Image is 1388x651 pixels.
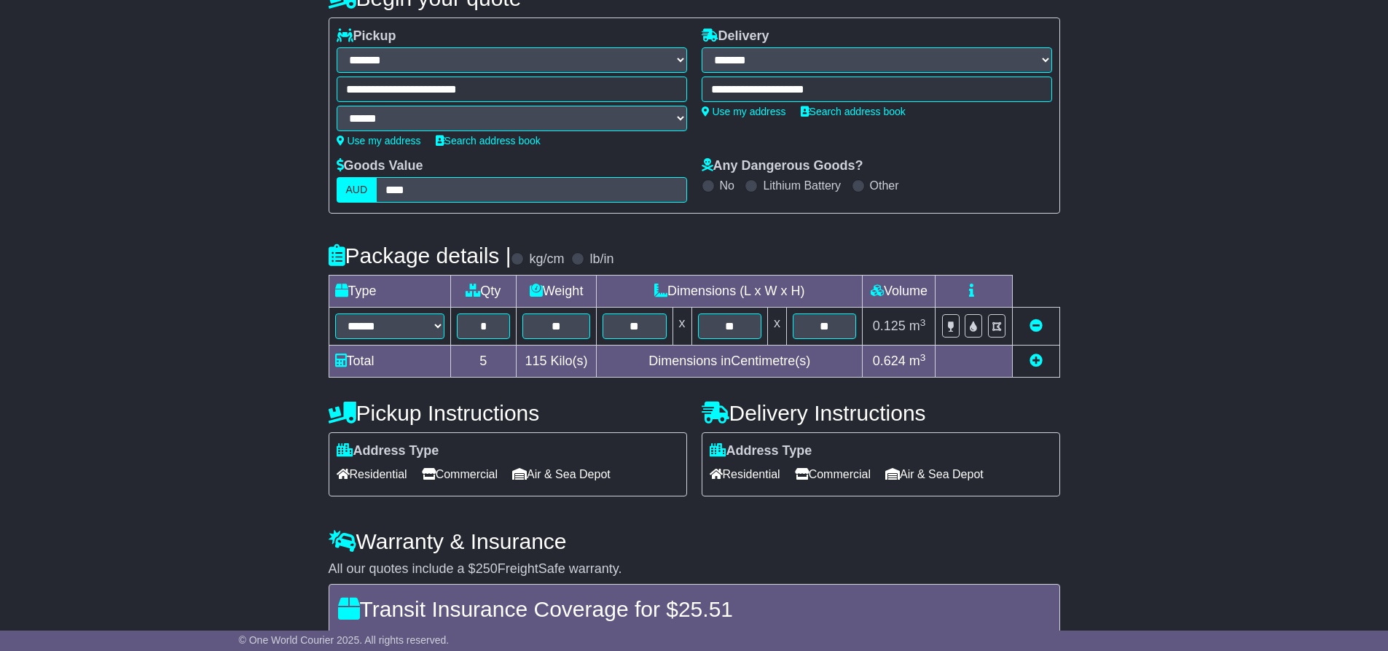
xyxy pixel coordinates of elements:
[673,308,691,346] td: x
[702,106,786,117] a: Use my address
[863,276,936,308] td: Volume
[763,179,841,192] label: Lithium Battery
[920,317,926,328] sup: 3
[436,135,541,147] a: Search address book
[710,463,780,486] span: Residential
[512,463,611,486] span: Air & Sea Depot
[767,308,786,346] td: x
[720,179,734,192] label: No
[529,252,564,268] label: kg/cm
[920,352,926,363] sup: 3
[870,179,899,192] label: Other
[909,319,926,333] span: m
[476,561,498,576] span: 250
[337,135,421,147] a: Use my address
[589,252,613,268] label: lb/in
[329,346,450,378] td: Total
[329,401,687,425] h4: Pickup Instructions
[450,346,517,378] td: 5
[678,597,733,621] span: 25.51
[795,463,871,486] span: Commercial
[329,561,1060,577] div: All our quotes include a $ FreightSafe warranty.
[329,243,511,268] h4: Package details |
[702,28,769,44] label: Delivery
[517,276,597,308] td: Weight
[525,354,547,368] span: 115
[702,401,1060,425] h4: Delivery Instructions
[801,106,906,117] a: Search address book
[597,276,863,308] td: Dimensions (L x W x H)
[885,463,984,486] span: Air & Sea Depot
[873,354,906,368] span: 0.624
[450,276,517,308] td: Qty
[337,158,423,174] label: Goods Value
[1030,354,1043,368] a: Add new item
[337,28,396,44] label: Pickup
[239,634,450,646] span: © One World Courier 2025. All rights reserved.
[337,443,439,459] label: Address Type
[422,463,498,486] span: Commercial
[710,443,812,459] label: Address Type
[337,177,377,203] label: AUD
[873,319,906,333] span: 0.125
[517,346,597,378] td: Kilo(s)
[329,529,1060,553] h4: Warranty & Insurance
[1030,319,1043,333] a: Remove this item
[702,158,863,174] label: Any Dangerous Goods?
[597,346,863,378] td: Dimensions in Centimetre(s)
[337,463,407,486] span: Residential
[329,276,450,308] td: Type
[338,597,1051,621] h4: Transit Insurance Coverage for $
[909,354,926,368] span: m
